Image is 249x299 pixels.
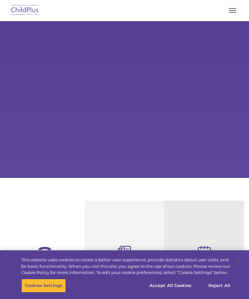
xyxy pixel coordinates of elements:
button: Close [231,254,246,268]
div: This website uses cookies to create a better user experience, provide statistics about user visit... [21,257,231,276]
button: Cookies Settings [21,279,66,293]
button: Reject All [199,279,240,293]
img: ChildPlus by Procare Solutions [10,3,40,18]
button: Accept All Cookies [146,279,195,293]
